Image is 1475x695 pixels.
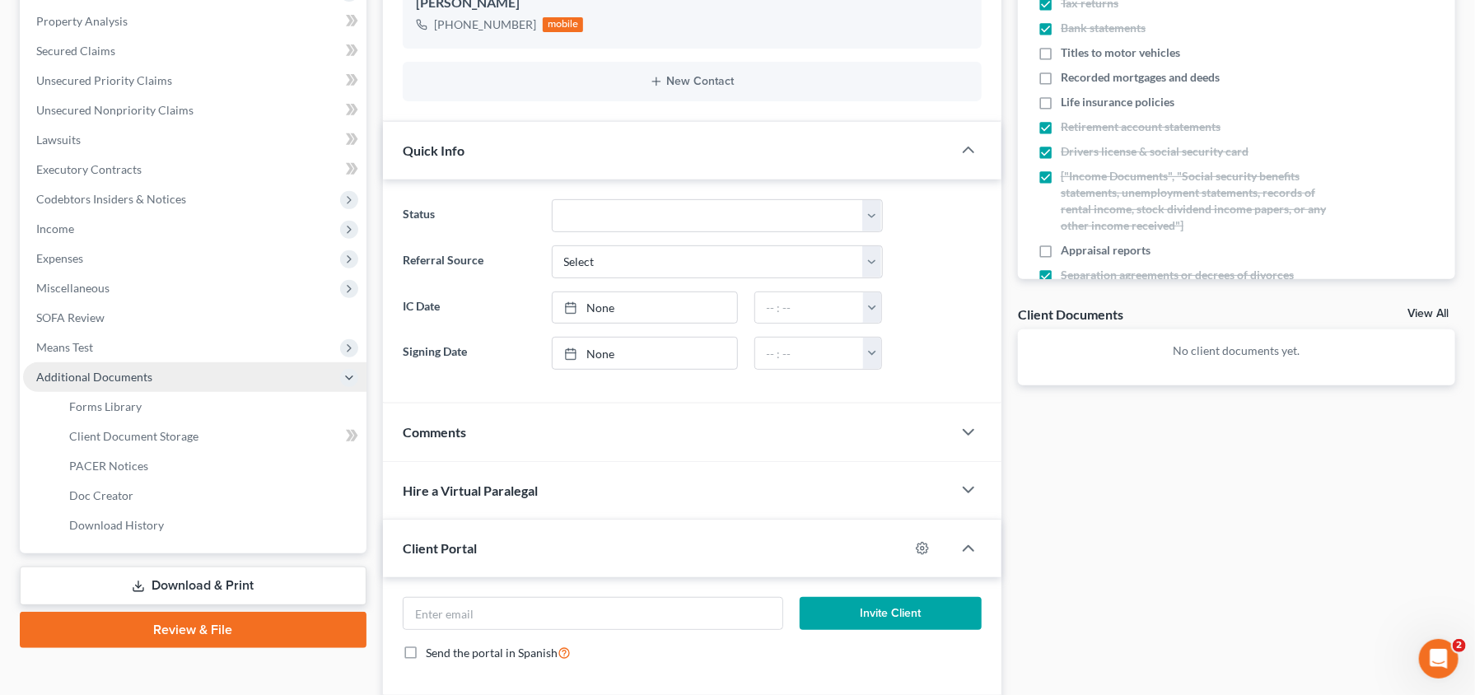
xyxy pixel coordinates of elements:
button: Invite Client [800,597,982,630]
span: ["Income Documents", "Social security benefits statements, unemployment statements, records of re... [1061,168,1332,234]
a: Download History [56,511,366,540]
a: Unsecured Nonpriority Claims [23,96,366,125]
span: Unsecured Nonpriority Claims [36,103,194,117]
span: Property Analysis [36,14,128,28]
span: Bank statements [1061,20,1146,36]
span: Lawsuits [36,133,81,147]
a: Lawsuits [23,125,366,155]
label: Signing Date [394,337,544,370]
label: Referral Source [394,245,544,278]
span: 2 [1453,639,1466,652]
span: Secured Claims [36,44,115,58]
a: Executory Contracts [23,155,366,184]
span: Titles to motor vehicles [1061,44,1180,61]
span: SOFA Review [36,310,105,324]
a: PACER Notices [56,451,366,481]
span: Send the portal in Spanish [426,646,558,660]
span: Doc Creator [69,488,133,502]
a: Forms Library [56,392,366,422]
span: Unsecured Priority Claims [36,73,172,87]
div: Client Documents [1018,306,1123,323]
label: IC Date [394,292,544,324]
label: Status [394,199,544,232]
span: Comments [403,424,466,440]
a: SOFA Review [23,303,366,333]
a: Download & Print [20,567,366,605]
span: Expenses [36,251,83,265]
span: PACER Notices [69,459,148,473]
a: Property Analysis [23,7,366,36]
span: Hire a Virtual Paralegal [403,483,538,498]
span: Separation agreements or decrees of divorces [1061,267,1294,283]
a: Unsecured Priority Claims [23,66,366,96]
span: Quick Info [403,142,464,158]
span: Additional Documents [36,370,152,384]
span: Forms Library [69,399,142,413]
div: mobile [543,17,584,32]
span: Download History [69,518,164,532]
span: Miscellaneous [36,281,110,295]
button: New Contact [416,75,969,88]
span: Appraisal reports [1061,242,1151,259]
p: No client documents yet. [1031,343,1442,359]
a: Client Document Storage [56,422,366,451]
span: Client Document Storage [69,429,198,443]
span: Client Portal [403,540,477,556]
input: -- : -- [755,292,864,324]
a: Review & File [20,612,366,648]
span: Drivers license & social security card [1061,143,1249,160]
iframe: Intercom live chat [1419,639,1459,679]
input: -- : -- [755,338,864,369]
div: [PHONE_NUMBER] [434,16,536,33]
span: Income [36,222,74,236]
span: Recorded mortgages and deeds [1061,69,1220,86]
a: Secured Claims [23,36,366,66]
span: Codebtors Insiders & Notices [36,192,186,206]
span: Executory Contracts [36,162,142,176]
a: Doc Creator [56,481,366,511]
input: Enter email [404,598,782,629]
span: Means Test [36,340,93,354]
span: Retirement account statements [1061,119,1221,135]
a: None [553,292,737,324]
span: Life insurance policies [1061,94,1174,110]
a: View All [1407,308,1449,320]
a: None [553,338,737,369]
